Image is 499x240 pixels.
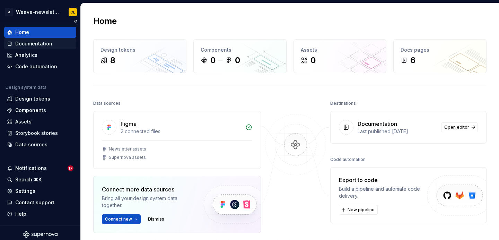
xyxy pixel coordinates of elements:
[4,116,76,127] a: Assets
[102,185,192,194] div: Connect more data sources
[4,163,76,174] button: Notifications17
[358,120,397,128] div: Documentation
[4,174,76,185] button: Search ⌘K
[109,155,146,160] div: Supernova assets
[1,5,79,19] button: AWeave-newsletterCL
[15,107,46,114] div: Components
[358,128,437,135] div: Last published [DATE]
[15,40,52,47] div: Documentation
[102,214,141,224] button: Connect new
[310,55,316,66] div: 0
[15,188,35,195] div: Settings
[4,186,76,197] a: Settings
[23,231,58,238] svg: Supernova Logo
[16,9,60,16] div: Weave-newsletter
[4,50,76,61] a: Analytics
[201,46,279,53] div: Components
[93,111,261,169] a: Figma2 connected filesNewsletter assetsSupernova assets
[339,205,378,215] button: New pipeline
[330,98,356,108] div: Destinations
[235,55,240,66] div: 0
[348,207,375,213] span: New pipeline
[15,141,47,148] div: Data sources
[444,125,469,130] span: Open editor
[102,195,192,209] div: Bring all your design system data together.
[71,16,80,26] button: Collapse sidebar
[441,122,478,132] a: Open editor
[294,39,387,73] a: Assets0
[5,8,13,16] div: A
[121,120,137,128] div: Figma
[4,105,76,116] a: Components
[70,9,75,15] div: CL
[6,85,46,90] div: Design system data
[15,52,37,59] div: Analytics
[93,98,121,108] div: Data sources
[4,197,76,208] button: Contact support
[4,139,76,150] a: Data sources
[410,55,415,66] div: 6
[15,29,29,36] div: Home
[4,208,76,220] button: Help
[15,130,58,137] div: Storybook stories
[105,216,132,222] span: Connect new
[110,55,115,66] div: 8
[93,16,117,27] h2: Home
[15,63,57,70] div: Code automation
[393,39,487,73] a: Docs pages6
[4,93,76,104] a: Design tokens
[4,61,76,72] a: Code automation
[15,211,26,217] div: Help
[15,176,42,183] div: Search ⌘K
[330,155,366,164] div: Code automation
[15,118,32,125] div: Assets
[68,165,73,171] span: 17
[109,146,146,152] div: Newsletter assets
[15,95,50,102] div: Design tokens
[193,39,287,73] a: Components00
[15,199,54,206] div: Contact support
[339,186,427,199] div: Build a pipeline and automate code delivery.
[148,216,164,222] span: Dismiss
[4,128,76,139] a: Storybook stories
[210,55,216,66] div: 0
[15,165,47,172] div: Notifications
[301,46,379,53] div: Assets
[4,27,76,38] a: Home
[93,39,186,73] a: Design tokens8
[4,38,76,49] a: Documentation
[100,46,179,53] div: Design tokens
[145,214,167,224] button: Dismiss
[401,46,479,53] div: Docs pages
[339,176,427,184] div: Export to code
[121,128,241,135] div: 2 connected files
